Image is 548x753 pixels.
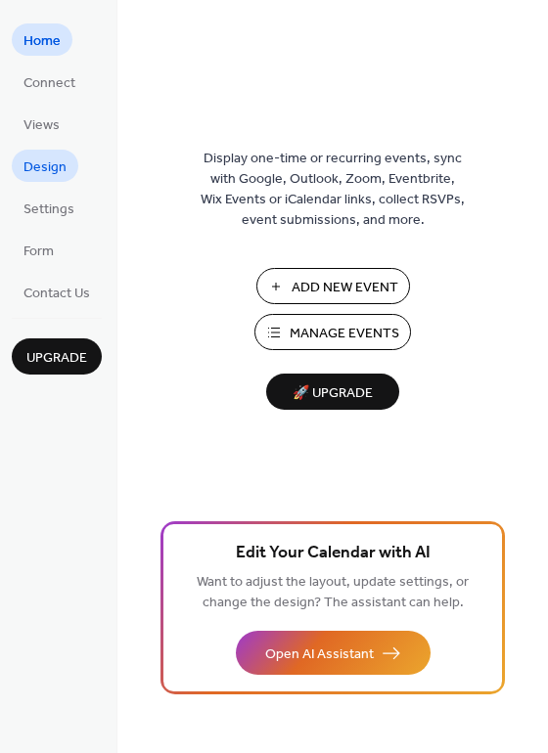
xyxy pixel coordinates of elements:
a: Connect [12,66,87,98]
span: Settings [23,199,74,220]
a: Home [12,23,72,56]
span: Views [23,115,60,136]
a: Form [12,234,66,266]
span: Upgrade [26,348,87,369]
a: Views [12,108,71,140]
button: Upgrade [12,338,102,375]
span: 🚀 Upgrade [278,380,388,407]
a: Contact Us [12,276,102,308]
span: Display one-time or recurring events, sync with Google, Outlook, Zoom, Eventbrite, Wix Events or ... [201,149,465,231]
span: Open AI Assistant [265,644,374,665]
button: 🚀 Upgrade [266,374,399,410]
span: Want to adjust the layout, update settings, or change the design? The assistant can help. [197,569,469,616]
button: Open AI Assistant [236,631,431,675]
span: Manage Events [290,324,399,344]
span: Design [23,157,67,178]
a: Settings [12,192,86,224]
span: Edit Your Calendar with AI [236,540,431,567]
span: Home [23,31,61,52]
span: Add New Event [292,278,398,298]
a: Design [12,150,78,182]
span: Contact Us [23,284,90,304]
span: Form [23,242,54,262]
button: Add New Event [256,268,410,304]
span: Connect [23,73,75,94]
button: Manage Events [254,314,411,350]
